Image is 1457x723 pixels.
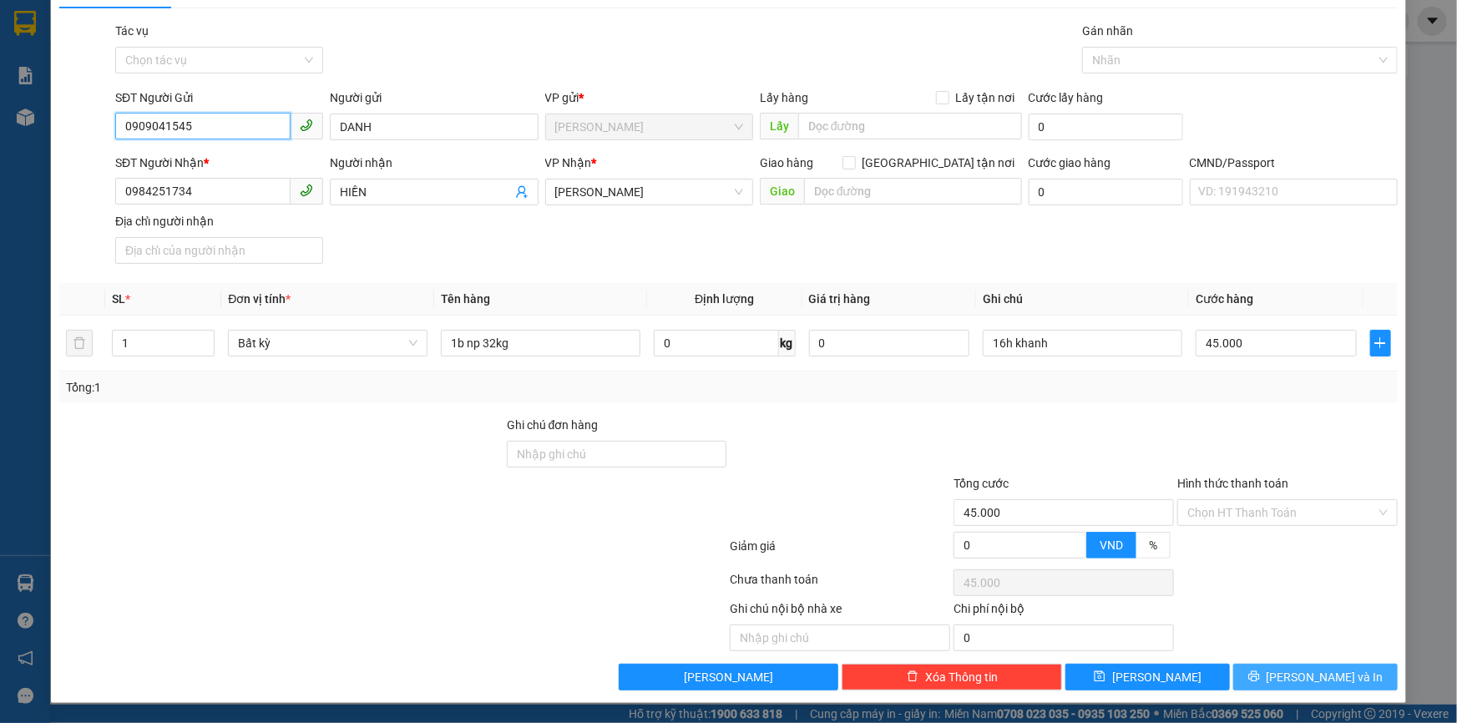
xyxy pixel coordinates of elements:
[798,113,1022,139] input: Dọc đường
[159,14,200,32] span: Nhận:
[115,237,323,264] input: Địa chỉ của người nhận
[1082,24,1133,38] label: Gán nhãn
[14,14,40,32] span: Gửi:
[779,330,796,356] span: kg
[1100,538,1123,552] span: VND
[1233,664,1398,690] button: printer[PERSON_NAME] và In
[1029,114,1183,140] input: Cước lấy hàng
[1370,330,1391,356] button: plus
[545,88,753,107] div: VP gửi
[729,537,953,566] div: Giảm giá
[954,477,1009,490] span: Tổng cước
[1094,670,1105,684] span: save
[14,14,148,52] div: [PERSON_NAME]
[976,283,1189,316] th: Ghi chú
[730,624,950,651] input: Nhập ghi chú
[907,670,918,684] span: delete
[842,664,1062,690] button: deleteXóa Thông tin
[1112,668,1202,686] span: [PERSON_NAME]
[1029,179,1183,205] input: Cước giao hàng
[115,212,323,230] div: Địa chỉ người nhận
[809,330,970,356] input: 0
[804,178,1022,205] input: Dọc đường
[159,14,293,52] div: [PERSON_NAME]
[515,185,529,199] span: user-add
[112,292,125,306] span: SL
[925,668,998,686] span: Xóa Thông tin
[555,114,743,139] span: Ngã Tư Huyện
[760,156,813,169] span: Giao hàng
[730,599,950,624] div: Ghi chú nội bộ nhà xe
[507,441,727,468] input: Ghi chú đơn hàng
[545,156,592,169] span: VP Nhận
[695,292,754,306] span: Định lượng
[115,24,149,38] label: Tác vụ
[330,154,538,172] div: Người nhận
[228,292,291,306] span: Đơn vị tính
[300,119,313,132] span: phone
[441,330,640,356] input: VD: Bàn, Ghế
[729,570,953,599] div: Chưa thanh toán
[684,668,773,686] span: [PERSON_NAME]
[1196,292,1253,306] span: Cước hàng
[1029,156,1111,169] label: Cước giao hàng
[1267,668,1384,686] span: [PERSON_NAME] và In
[619,664,839,690] button: [PERSON_NAME]
[809,292,871,306] span: Giá trị hàng
[760,113,798,139] span: Lấy
[14,52,148,72] div: NHU
[115,88,323,107] div: SĐT Người Gửi
[1177,477,1288,490] label: Hình thức thanh toán
[13,105,130,141] span: Đã [PERSON_NAME] :
[1029,91,1104,104] label: Cước lấy hàng
[555,179,743,205] span: Hồ Chí Minh
[954,599,1174,624] div: Chi phí nội bộ
[66,378,563,397] div: Tổng: 1
[760,178,804,205] span: Giao
[1248,670,1260,684] span: printer
[238,331,417,356] span: Bất kỳ
[507,418,599,432] label: Ghi chú đơn hàng
[949,88,1022,107] span: Lấy tận nơi
[441,292,490,306] span: Tên hàng
[115,154,323,172] div: SĐT Người Nhận
[66,330,93,356] button: delete
[760,91,808,104] span: Lấy hàng
[1371,336,1390,350] span: plus
[856,154,1022,172] span: [GEOGRAPHIC_DATA] tận nơi
[159,52,293,72] div: PHƯỚC 4H
[300,184,313,197] span: phone
[1149,538,1157,552] span: %
[1065,664,1230,690] button: save[PERSON_NAME]
[13,105,150,161] div: 20.000
[983,330,1182,356] input: Ghi Chú
[1190,154,1398,172] div: CMND/Passport
[330,88,538,107] div: Người gửi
